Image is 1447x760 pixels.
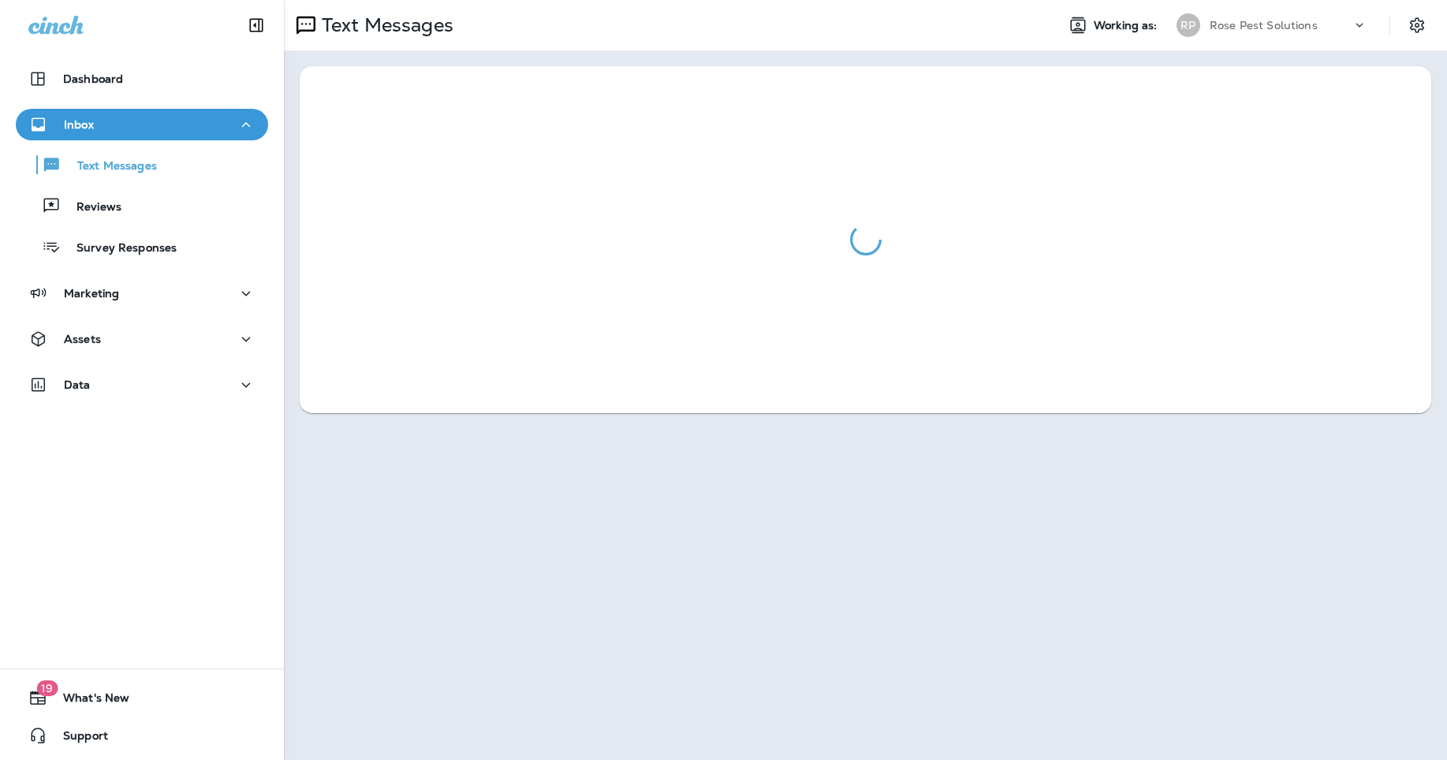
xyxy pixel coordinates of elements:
[16,230,268,263] button: Survey Responses
[47,729,108,748] span: Support
[64,118,94,131] p: Inbox
[63,73,123,85] p: Dashboard
[16,369,268,400] button: Data
[1403,11,1431,39] button: Settings
[16,720,268,751] button: Support
[16,148,268,181] button: Text Messages
[61,241,177,256] p: Survey Responses
[16,323,268,355] button: Assets
[16,63,268,95] button: Dashboard
[1094,19,1161,32] span: Working as:
[1177,13,1200,37] div: RP
[1210,19,1318,32] p: Rose Pest Solutions
[64,287,119,300] p: Marketing
[16,109,268,140] button: Inbox
[64,333,101,345] p: Assets
[315,13,453,37] p: Text Messages
[16,278,268,309] button: Marketing
[234,9,278,41] button: Collapse Sidebar
[36,680,58,696] span: 19
[16,189,268,222] button: Reviews
[64,378,91,391] p: Data
[62,159,157,174] p: Text Messages
[16,682,268,713] button: 19What's New
[47,691,129,710] span: What's New
[61,200,121,215] p: Reviews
